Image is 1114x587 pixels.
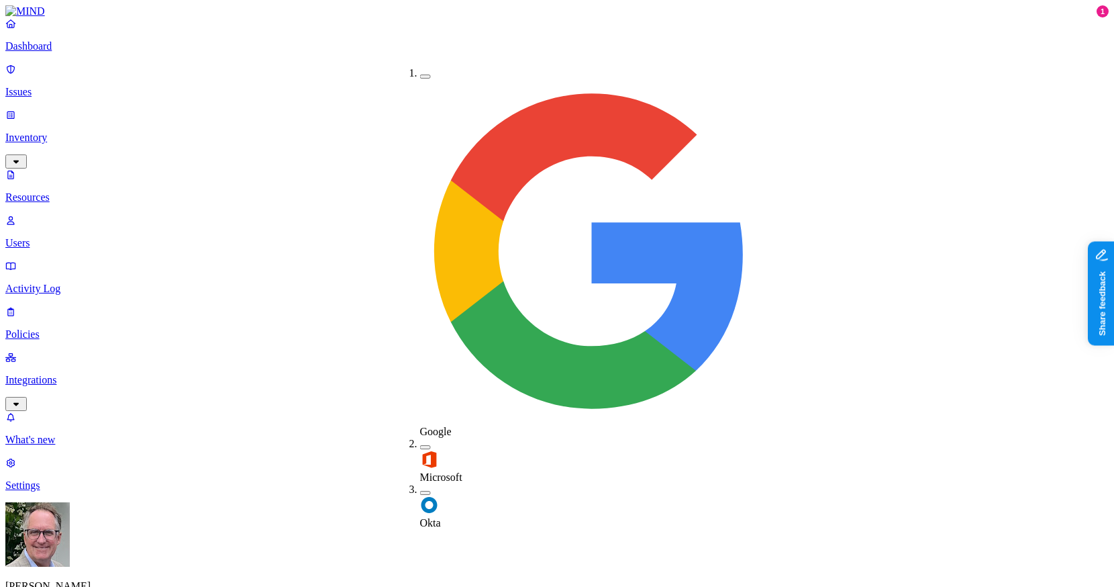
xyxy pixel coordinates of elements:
[5,480,1109,492] p: Settings
[5,283,1109,295] p: Activity Log
[5,17,1109,52] a: Dashboard
[420,471,462,483] span: Microsoft
[1097,5,1109,17] div: 1
[5,306,1109,341] a: Policies
[5,191,1109,204] p: Resources
[5,502,70,567] img: Greg Stolhand
[5,434,1109,446] p: What's new
[5,109,1109,167] a: Inventory
[5,351,1109,409] a: Integrations
[5,374,1109,386] p: Integrations
[420,426,452,437] span: Google
[5,5,45,17] img: MIND
[5,457,1109,492] a: Settings
[5,132,1109,144] p: Inventory
[420,79,764,423] img: google-workspace
[5,214,1109,249] a: Users
[5,411,1109,446] a: What's new
[5,328,1109,341] p: Policies
[420,496,439,514] img: okta2
[5,5,1109,17] a: MIND
[420,450,439,469] img: office-365
[5,169,1109,204] a: Resources
[5,86,1109,98] p: Issues
[5,63,1109,98] a: Issues
[420,517,441,529] span: Okta
[5,260,1109,295] a: Activity Log
[5,237,1109,249] p: Users
[5,40,1109,52] p: Dashboard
